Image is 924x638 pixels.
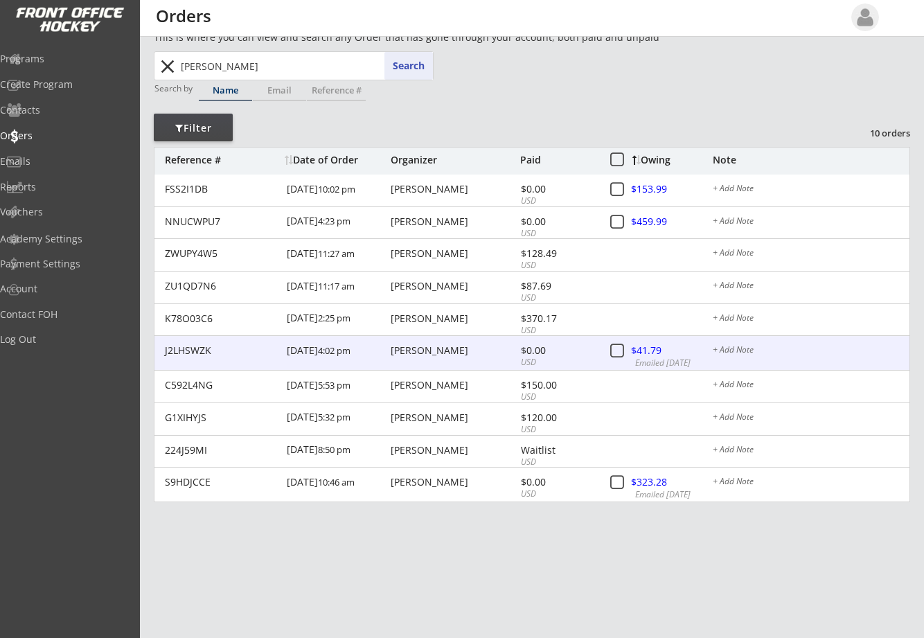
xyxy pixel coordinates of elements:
div: [PERSON_NAME] [391,281,517,291]
div: Owing [632,155,712,165]
div: USD [521,424,595,436]
div: [PERSON_NAME] [391,184,517,194]
div: USD [521,228,595,240]
button: close [156,55,179,78]
div: [DATE] [287,336,387,367]
div: Email [253,86,306,95]
div: Search by [154,84,194,93]
div: $150.00 [521,380,595,390]
div: [DATE] [287,239,387,270]
div: Organizer [391,155,517,165]
div: J2LHSWZK [165,346,278,355]
div: Date of Order [285,155,387,165]
div: G1XIHYJS [165,413,278,423]
div: + Add Note [713,281,909,292]
div: Emailed [DATE] [635,489,710,501]
div: Filter [154,121,233,135]
div: USD [521,357,595,369]
div: [PERSON_NAME] [391,413,517,423]
div: [DATE] [287,272,387,303]
font: 4:23 pm [318,215,350,227]
font: 10:46 am [318,476,355,488]
font: 2:25 pm [318,312,350,324]
font: 11:17 am [318,280,355,292]
div: K78O03C6 [165,314,278,324]
div: C592L4NG [165,380,278,390]
div: $459.99 [631,217,711,227]
font: 5:53 pm [318,379,350,391]
div: Name [199,86,252,95]
div: FSS2I1DB [165,184,278,194]
div: 224J59MI [165,445,278,455]
div: USD [521,325,595,337]
div: $323.28 [631,477,711,487]
font: 5:32 pm [318,411,350,423]
div: USD [521,457,595,468]
font: 10:02 pm [318,183,355,195]
div: $128.49 [521,249,595,258]
div: Paid [520,155,595,165]
div: S9HDJCCE [165,477,278,487]
div: $87.69 [521,281,595,291]
div: [DATE] [287,207,387,238]
div: + Add Note [713,249,909,260]
div: [PERSON_NAME] [391,445,517,455]
font: 8:50 pm [318,443,350,456]
div: + Add Note [713,477,909,488]
div: [PERSON_NAME] [391,477,517,487]
div: $0.00 [521,184,595,194]
div: [PERSON_NAME] [391,314,517,324]
div: + Add Note [713,380,909,391]
div: Waitlist [521,445,595,455]
div: [DATE] [287,175,387,206]
div: $0.00 [521,477,595,487]
div: USD [521,488,595,500]
input: Start typing name... [178,52,433,80]
div: $370.17 [521,314,595,324]
div: [PERSON_NAME] [391,249,517,258]
div: + Add Note [713,346,909,357]
div: [DATE] [287,403,387,434]
div: Reference # [165,155,278,165]
div: ZWUPY4W5 [165,249,278,258]
div: [PERSON_NAME] [391,380,517,390]
div: USD [521,292,595,304]
button: Search [384,52,433,80]
div: [PERSON_NAME] [391,346,517,355]
div: + Add Note [713,217,909,228]
div: Note [713,155,909,165]
div: + Add Note [713,314,909,325]
div: [PERSON_NAME] [391,217,517,227]
div: USD [521,260,595,272]
div: ZU1QD7N6 [165,281,278,291]
div: USD [521,195,595,207]
div: [DATE] [287,436,387,467]
div: USD [521,391,595,403]
div: + Add Note [713,184,909,195]
div: $120.00 [521,413,595,423]
div: $0.00 [521,217,595,227]
div: $0.00 [521,346,595,355]
div: + Add Note [713,413,909,424]
div: NNUCWPU7 [165,217,278,227]
div: This is where you can view and search any Order that has gone through your account, both paid and... [154,30,738,44]
div: [DATE] [287,371,387,402]
div: + Add Note [713,445,909,457]
font: 11:27 am [318,247,355,260]
div: [DATE] [287,468,387,499]
div: Emailed [DATE] [635,357,710,369]
div: $41.79 [631,346,711,355]
div: Reference # [307,86,366,95]
font: 4:02 pm [318,344,350,357]
div: 10 orders [838,127,910,139]
div: [DATE] [287,304,387,335]
div: $153.99 [631,184,711,194]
